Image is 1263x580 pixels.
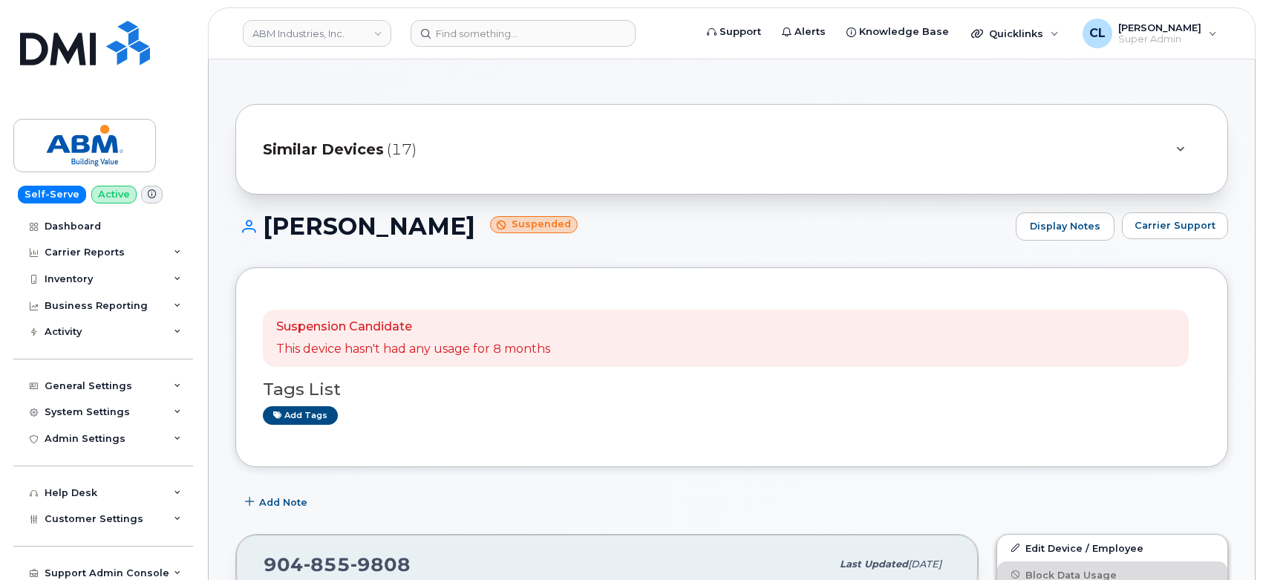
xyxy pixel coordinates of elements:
span: Carrier Support [1135,218,1215,232]
span: 904 [264,553,411,576]
span: Last updated [840,558,908,570]
span: Add Note [259,495,307,509]
span: 9808 [350,553,411,576]
span: Similar Devices [263,139,384,160]
small: Suspended [490,216,578,233]
button: Add Note [235,489,320,516]
a: Edit Device / Employee [997,535,1227,561]
p: This device hasn't had any usage for 8 months [276,341,550,358]
h3: Tags List [263,380,1201,399]
h1: [PERSON_NAME] [235,213,1008,239]
span: (17) [387,139,417,160]
a: Add tags [263,406,338,425]
button: Carrier Support [1122,212,1228,239]
span: 855 [304,553,350,576]
a: Display Notes [1016,212,1114,241]
p: Suspension Candidate [276,319,550,336]
span: [DATE] [908,558,941,570]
